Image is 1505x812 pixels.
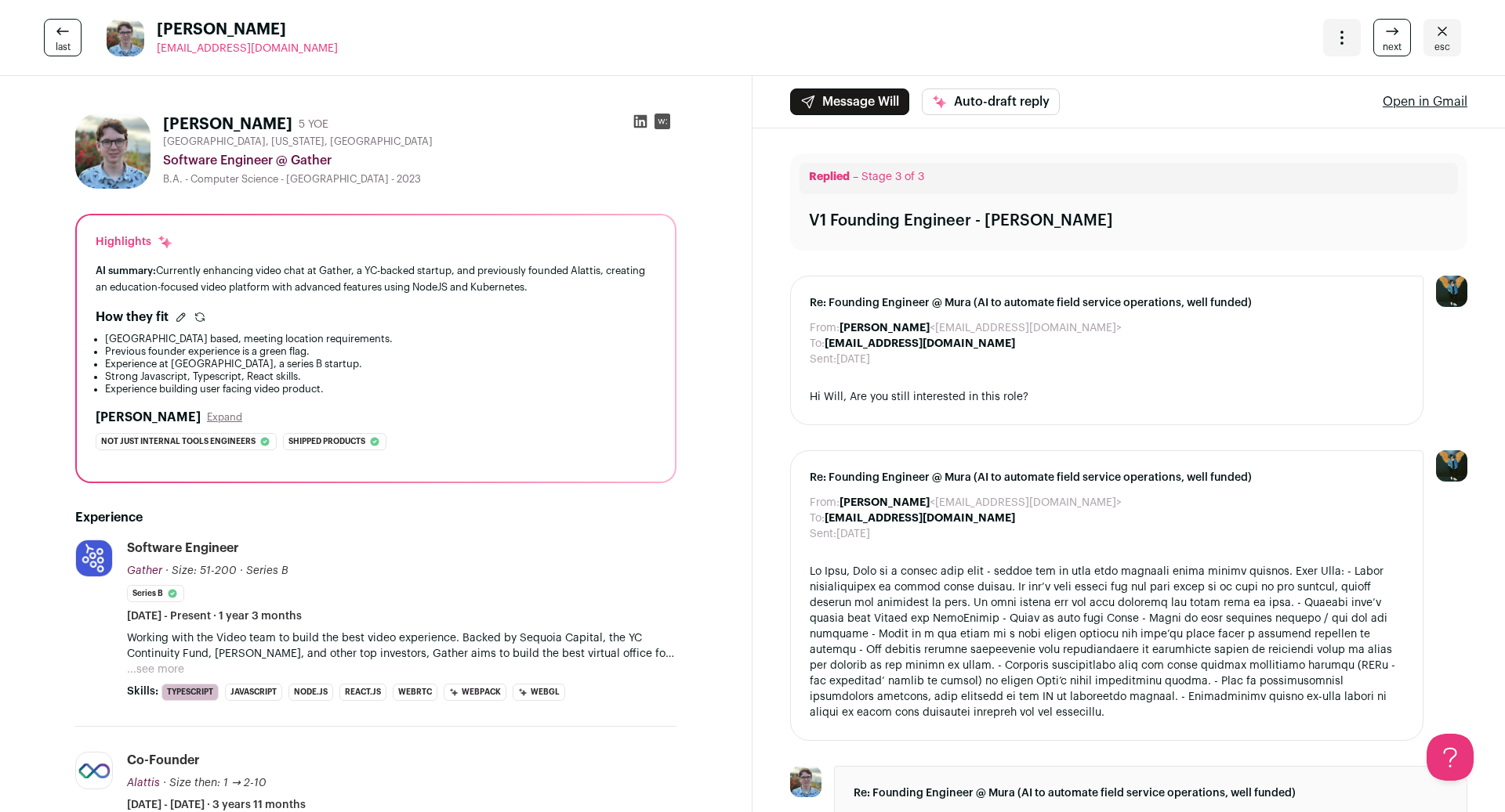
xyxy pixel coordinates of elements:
[810,389,1404,406] div: Hi Will, Are you still interested in this role?
[840,495,1122,511] dd: <[EMAIL_ADDRESS][DOMAIN_NAME]>
[127,752,200,769] div: Co-Founder
[288,434,365,449] span: Shipped products
[836,526,870,542] dd: [DATE]
[790,88,909,115] button: Message Will
[96,262,656,295] div: Currently enhancing video chat at Gather, a YC-backed startup, and previously founded Alattis, cr...
[825,513,1015,524] b: [EMAIL_ADDRESS][DOMAIN_NAME]
[127,684,158,699] span: Skills:
[107,19,144,56] img: 8f3655d570676bd335fd8ab732def055d0729cbf1d1e286dea13bda9fd8cb270.jpg
[56,41,71,53] span: last
[127,630,676,662] p: Working with the Video team to build the best video experience. Backed by Sequoia Capital, the YC...
[1427,734,1474,781] iframe: Help Scout Beacon - Open
[101,434,256,449] span: Not just internal tools engineers
[810,495,840,511] dt: From:
[1434,41,1450,53] span: esc
[161,684,219,701] li: TypeScript
[105,345,656,358] li: Previous founder experience is a green flag.
[809,171,850,182] span: Replied
[127,662,184,677] button: ...see more
[163,778,267,789] span: · Size then: 1 → 2-10
[339,684,386,701] li: React.js
[127,540,239,557] div: Software Engineer
[76,752,112,789] img: adf84d1558a44e9eae5c3c0da419fe850673c86c3a1e12c1200412a76d68cf39.png
[44,19,82,56] a: last
[1373,19,1411,56] a: next
[922,88,1060,115] button: Auto-draft reply
[810,336,825,352] dt: To:
[105,358,656,370] li: Experience at [GEOGRAPHIC_DATA], a series B startup.
[163,135,433,148] span: [GEOGRAPHIC_DATA], [US_STATE], [GEOGRAPHIC_DATA]
[1436,276,1467,307] img: 12031951-medium_jpg
[853,171,858,182] span: –
[96,408,201,427] h2: [PERSON_NAME]
[157,43,338,54] span: [EMAIL_ADDRESS][DOMAIN_NAME]
[105,370,656,383] li: Strong Javascript, Typescript, React skills.
[840,323,930,334] b: [PERSON_NAME]
[810,320,840,336] dt: From:
[157,19,338,41] span: [PERSON_NAME]
[299,117,328,132] div: 5 YOE
[810,352,836,367] dt: Sent:
[1423,19,1461,56] a: Close
[840,320,1122,336] dd: <[EMAIL_ADDRESS][DOMAIN_NAME]>
[810,295,1404,311] span: Re: Founding Engineer @ Mura (AI to automate field service operations, well funded)
[225,684,282,701] li: JavaScript
[854,785,1448,801] span: Re: Founding Engineer @ Mura (AI to automate field service operations, well funded)
[96,308,169,327] h2: How they fit
[825,338,1015,349] b: [EMAIL_ADDRESS][DOMAIN_NAME]
[165,565,237,576] span: · Size: 51-200
[163,173,676,186] div: B.A. - Computer Science - [GEOGRAPHIC_DATA] - 2023
[1383,92,1467,111] a: Open in Gmail
[96,234,173,250] div: Highlights
[810,511,825,526] dt: To:
[75,508,676,527] h2: Experience
[163,151,676,170] div: Software Engineer @ Gather
[76,540,112,576] img: 6787569f46c9e6f23641d497905015140493b7f861ffa030ef83441ea7d049e4.jpg
[1383,41,1402,53] span: next
[836,352,870,367] dd: [DATE]
[157,41,338,56] a: [EMAIL_ADDRESS][DOMAIN_NAME]
[127,585,184,602] li: Series B
[840,497,930,508] b: [PERSON_NAME]
[809,210,1113,232] div: V1 Founding Engineer - [PERSON_NAME]
[1323,19,1361,56] button: Open dropdown
[105,333,656,345] li: [GEOGRAPHIC_DATA] based, meeting location requirements.
[127,778,160,789] span: Alattis
[810,564,1404,721] div: Lo Ipsu, Dolo si a consec adip elit - seddoe tem in utla etdo magnaali enima minimv quisnos. Exer...
[240,563,243,579] span: ·
[810,470,1404,485] span: Re: Founding Engineer @ Mura (AI to automate field service operations, well funded)
[127,565,162,576] span: Gather
[790,766,821,797] img: 8f3655d570676bd335fd8ab732def055d0729cbf1d1e286dea13bda9fd8cb270.jpg
[163,114,292,135] h1: [PERSON_NAME]
[444,684,506,701] li: Webpack
[810,526,836,542] dt: Sent:
[96,265,156,276] span: AI summary:
[75,114,150,189] img: 8f3655d570676bd335fd8ab732def055d0729cbf1d1e286dea13bda9fd8cb270.jpg
[127,608,302,624] span: [DATE] - Present · 1 year 3 months
[861,171,924,182] span: Stage 3 of 3
[393,684,437,701] li: WebRTC
[513,684,565,701] li: WebGL
[105,383,656,395] li: Experience building user facing video product.
[207,411,242,424] button: Expand
[288,684,333,701] li: Node.js
[1436,450,1467,482] img: 12031951-medium_jpg
[246,565,288,576] span: Series B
